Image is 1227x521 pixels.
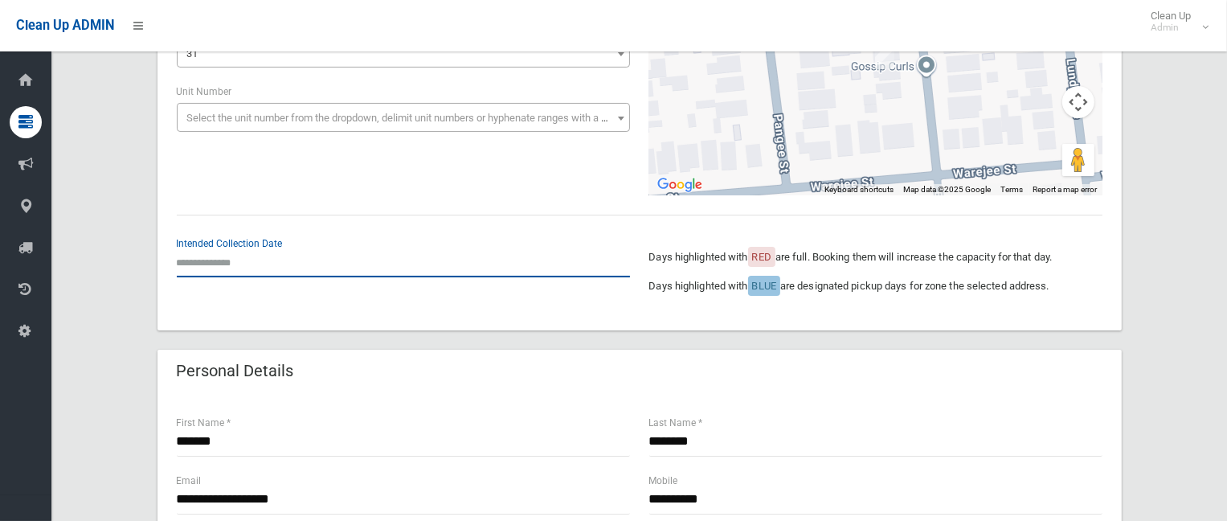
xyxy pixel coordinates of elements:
div: 31 Bobadah Street, KINGSGROVE NSW 2208 [875,42,894,69]
span: 31 [181,43,626,65]
span: Clean Up ADMIN [16,18,114,33]
span: Select the unit number from the dropdown, delimit unit numbers or hyphenate ranges with a comma [187,112,636,124]
span: Clean Up [1143,10,1207,34]
span: Map data ©2025 Google [904,185,992,194]
button: Map camera controls [1062,86,1094,118]
span: RED [752,251,771,263]
p: Days highlighted with are full. Booking them will increase the capacity for that day. [649,248,1102,267]
img: Google [653,174,706,195]
button: Drag Pegman onto the map to open Street View [1062,144,1094,176]
p: Days highlighted with are designated pickup days for zone the selected address. [649,277,1102,296]
header: Personal Details [157,355,313,387]
small: Admin [1151,22,1191,34]
button: Keyboard shortcuts [825,184,894,195]
a: Terms (opens in new tab) [1001,185,1024,194]
span: BLUE [752,280,776,292]
a: Report a map error [1033,185,1098,194]
a: Open this area in Google Maps (opens a new window) [653,174,706,195]
span: 31 [177,39,630,68]
span: 31 [187,47,198,59]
